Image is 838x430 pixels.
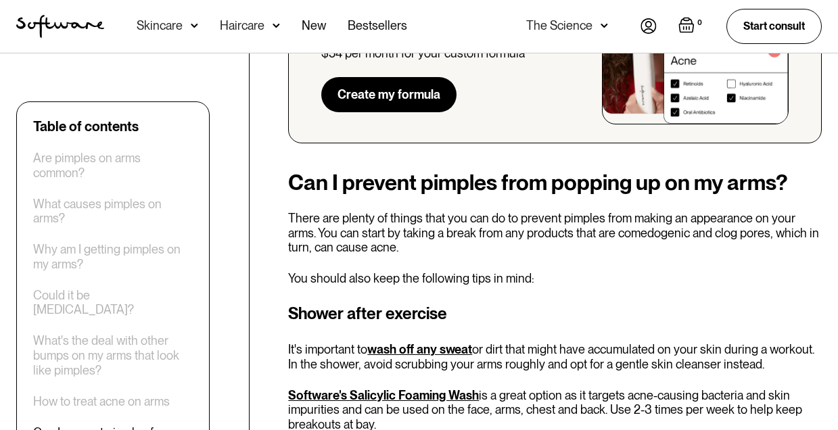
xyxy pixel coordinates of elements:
[695,17,705,29] div: 0
[288,271,822,286] p: You should also keep the following tips in mind:
[33,242,193,271] a: Why am I getting pimples on my arms?
[601,19,608,32] img: arrow down
[678,17,705,36] a: Open empty cart
[33,288,193,317] a: Could it be [MEDICAL_DATA]?
[191,19,198,32] img: arrow down
[288,170,822,195] h2: Can I prevent pimples from popping up on my arms?
[526,19,592,32] div: The Science
[220,19,264,32] div: Haircare
[288,211,822,255] p: There are plenty of things that you can do to prevent pimples from making an appearance on your a...
[33,118,139,135] div: Table of contents
[321,46,525,61] div: $54 per month for your custom formula
[33,151,193,180] a: Are pimples on arms common?
[16,15,104,38] img: Software Logo
[33,333,193,377] a: What's the deal with other bumps on my arms that look like pimples?
[273,19,280,32] img: arrow down
[33,197,193,226] a: What causes pimples on arms?
[137,19,183,32] div: Skincare
[726,9,822,43] a: Start consult
[288,342,822,371] p: It's important to or dirt that might have accumulated on your skin during a workout. In the showe...
[33,394,170,409] a: How to treat acne on arms
[367,342,472,356] a: wash off any sweat
[16,15,104,38] a: home
[321,77,457,112] a: Create my formula
[288,302,822,326] h3: Shower after exercise
[288,388,479,402] a: Software's Salicylic Foaming Wash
